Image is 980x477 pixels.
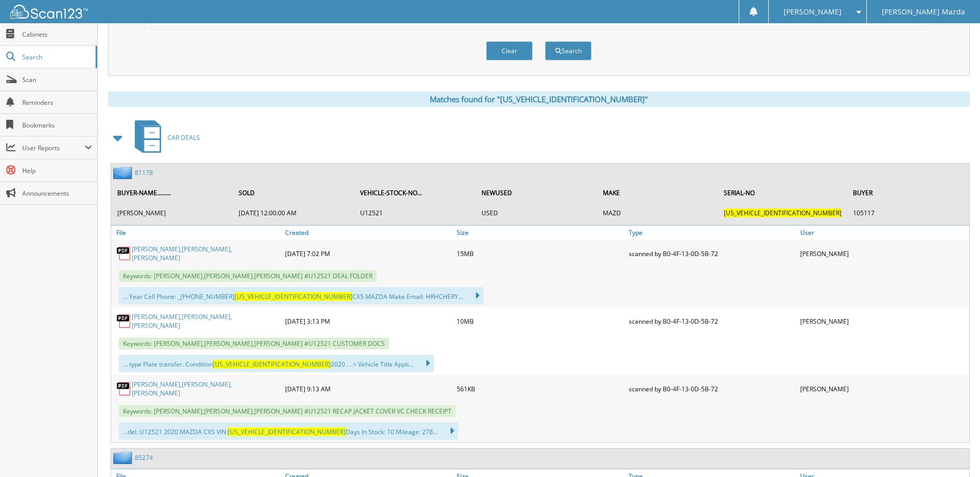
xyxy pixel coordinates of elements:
td: [DATE] 12:00:00 AM [234,204,354,221]
td: [PERSON_NAME] [112,204,232,221]
div: ... Year Cell Phone: _[PHONE_NUMBER] CX5 MAZDA Make Email: HRHCHERY... [119,287,484,305]
a: Created [283,226,454,240]
span: [US_VEHICLE_IDENTIFICATION_NUMBER] [724,209,842,217]
div: ... type Plate transfer. Condition 2020 . . = Vehicle Title Appli... [119,355,434,372]
iframe: Chat Widget [928,427,980,477]
td: U12521 [355,204,475,221]
span: Bookmarks [22,121,92,130]
button: Search [545,41,592,60]
div: ...del: U12521 2020 MAZDA CXS VIN: Days In Stock: 10 Mileage: 278... [119,422,458,440]
a: Type [626,226,798,240]
span: [PERSON_NAME] [784,9,842,15]
div: [DATE] 9:13 AM [283,377,454,400]
span: Cabinets [22,30,92,39]
span: Keywords: [PERSON_NAME],[PERSON_NAME],[PERSON_NAME] #U12521 RECAP JACKET COVER VC CHECK RECEIPT [119,405,456,417]
th: SERIAL-NO [719,182,847,203]
div: [PERSON_NAME] [798,242,969,265]
td: USED [476,204,597,221]
div: [DATE] 7:02 PM [283,242,454,265]
img: PDF.png [116,313,132,329]
td: MAZD [598,204,718,221]
span: Scan [22,75,92,84]
img: folder2.png [113,451,135,464]
th: MAKE [598,182,718,203]
span: [US_VEHICLE_IDENTIFICATION_NUMBER] [228,427,346,436]
span: User Reports [22,144,85,152]
th: BUYER-NAME......... [112,182,232,203]
div: [PERSON_NAME] [798,310,969,332]
div: 561KB [454,377,626,400]
span: [US_VEHICLE_IDENTIFICATION_NUMBER] [213,360,331,369]
img: PDF.png [116,246,132,261]
div: scanned by B0-4F-13-0D-5B-72 [626,310,798,332]
img: scan123-logo-white.svg [10,5,88,19]
div: 10MB [454,310,626,332]
span: Keywords: [PERSON_NAME],[PERSON_NAME],[PERSON_NAME] #U12521 DEAL FOLDER [119,270,377,282]
img: PDF.png [116,381,132,396]
a: 85274 [135,453,153,462]
a: Size [454,226,626,240]
span: Search [22,53,90,61]
div: 15MB [454,242,626,265]
th: BUYER [848,182,968,203]
div: [PERSON_NAME] [798,377,969,400]
img: folder2.png [113,166,135,179]
th: VEHICLE-STOCK-NO... [355,182,475,203]
span: [PERSON_NAME] Mazda [882,9,965,15]
button: Clear [486,41,533,60]
span: Announcements [22,189,92,198]
th: SOLD [234,182,354,203]
div: scanned by B0-4F-13-0D-5B-72 [626,377,798,400]
a: CAR DEALS [129,117,200,158]
a: 81178 [135,168,153,177]
a: User [798,226,969,240]
a: File [111,226,283,240]
a: [PERSON_NAME],[PERSON_NAME],[PERSON_NAME] [132,312,280,330]
span: Keywords: [PERSON_NAME],[PERSON_NAME],[PERSON_NAME] #U12521 CUSTOMER DOCS [119,338,389,349]
div: [DATE] 3:13 PM [283,310,454,332]
div: scanned by B0-4F-13-0D-5B-72 [626,242,798,265]
span: Reminders [22,98,92,107]
th: NEWUSED [476,182,597,203]
span: [US_VEHICLE_IDENTIFICATION_NUMBER] [235,292,352,301]
span: Help [22,166,92,175]
div: Matches found for "[US_VEHICLE_IDENTIFICATION_NUMBER]" [108,91,970,107]
td: 105117 [848,204,968,221]
a: [PERSON_NAME],[PERSON_NAME],[PERSON_NAME] [132,245,280,262]
a: [PERSON_NAME],[PERSON_NAME],[PERSON_NAME] [132,380,280,397]
span: CAR DEALS [167,133,200,142]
